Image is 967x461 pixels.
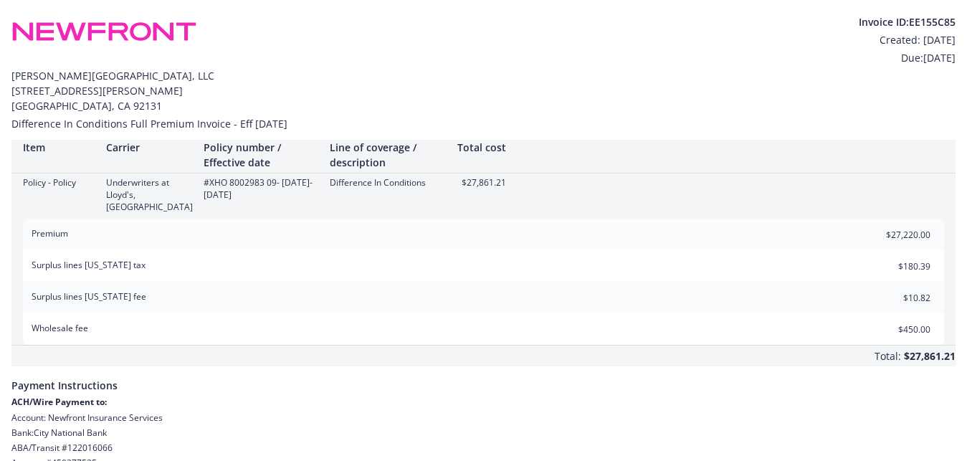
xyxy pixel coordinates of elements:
div: Item [23,140,95,155]
input: 0.00 [846,224,939,245]
div: Line of coverage / description [330,140,444,170]
span: Premium [32,227,68,239]
div: #XHO 8002983 09 - [DATE]-[DATE] [204,176,318,201]
div: Difference In Conditions [330,176,444,189]
div: $27,861.21 [904,346,956,366]
div: ABA/Transit # 122016066 [11,442,956,454]
div: Carrier [106,140,192,155]
div: $27,861.21 [456,176,506,189]
input: 0.00 [846,255,939,277]
div: Underwriters at Lloyd's, [GEOGRAPHIC_DATA] [106,176,192,213]
span: Surplus lines [US_STATE] fee [32,290,146,303]
div: Total cost [456,140,506,155]
div: ACH/Wire Payment to: [11,396,956,408]
div: Total: [875,348,901,366]
span: Surplus lines [US_STATE] tax [32,259,146,271]
div: Created: [DATE] [859,32,956,47]
span: Payment Instructions [11,366,956,396]
div: Bank: City National Bank [11,427,956,439]
span: Wholesale fee [32,322,88,334]
div: Invoice ID: EE155C85 [859,14,956,29]
input: 0.00 [846,287,939,308]
div: Account: Newfront Insurance Services [11,412,956,424]
input: 0.00 [846,318,939,340]
div: Due: [DATE] [859,50,956,65]
div: Policy number / Effective date [204,140,318,170]
div: Policy - Policy [23,176,95,189]
span: [PERSON_NAME][GEOGRAPHIC_DATA], LLC [STREET_ADDRESS][PERSON_NAME] [GEOGRAPHIC_DATA] , CA 92131 [11,68,956,113]
div: Difference In Conditions Full Premium Invoice - Eff [DATE] [11,116,956,131]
